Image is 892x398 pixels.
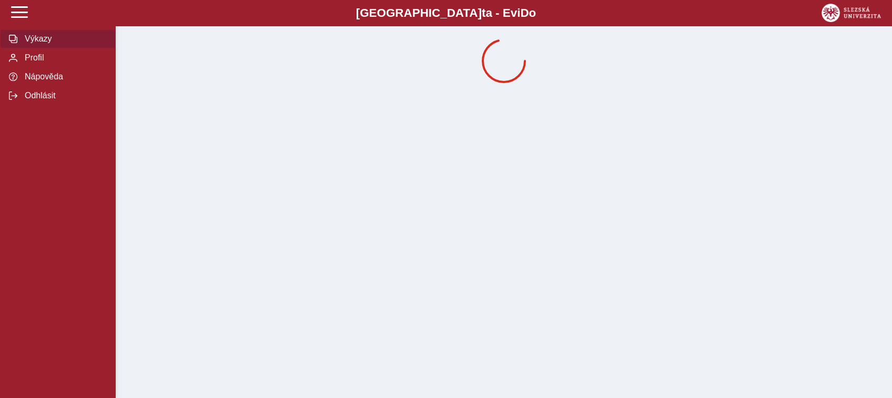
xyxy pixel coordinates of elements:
img: logo_web_su.png [822,4,881,22]
b: [GEOGRAPHIC_DATA] a - Evi [32,6,860,20]
span: Výkazy [22,34,107,44]
span: Odhlásit [22,91,107,100]
span: Profil [22,53,107,63]
span: Nápověda [22,72,107,81]
span: D [520,6,529,19]
span: t [482,6,485,19]
span: o [529,6,536,19]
